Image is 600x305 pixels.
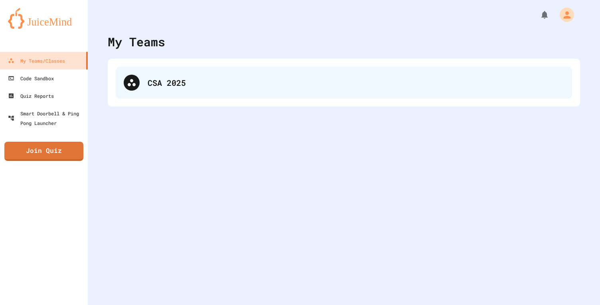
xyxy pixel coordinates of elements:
[8,56,65,65] div: My Teams/Classes
[108,33,165,51] div: My Teams
[8,91,54,101] div: Quiz Reports
[8,109,85,128] div: Smart Doorbell & Ping Pong Launcher
[148,77,564,89] div: CSA 2025
[8,73,54,83] div: Code Sandbox
[4,142,83,161] a: Join Quiz
[525,8,551,22] div: My Notifications
[551,6,576,24] div: My Account
[116,67,572,99] div: CSA 2025
[8,8,80,29] img: logo-orange.svg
